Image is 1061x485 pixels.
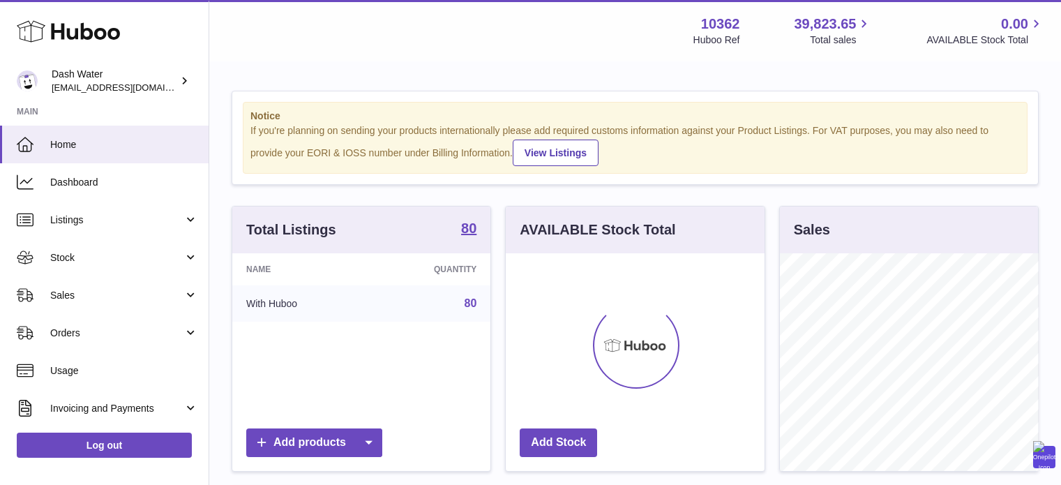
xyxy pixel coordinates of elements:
span: Dashboard [50,176,198,189]
span: Stock [50,251,183,264]
div: Dash Water [52,68,177,94]
span: 39,823.65 [794,15,856,33]
span: Home [50,138,198,151]
span: Invoicing and Payments [50,402,183,415]
img: bea@dash-water.com [17,70,38,91]
a: View Listings [513,140,599,166]
span: Orders [50,327,183,340]
span: Sales [50,289,183,302]
strong: Notice [250,110,1020,123]
strong: 80 [461,221,476,235]
a: 80 [461,221,476,238]
a: Add products [246,428,382,457]
span: 0.00 [1001,15,1028,33]
span: AVAILABLE Stock Total [926,33,1044,47]
a: 39,823.65 Total sales [794,15,872,47]
span: Listings [50,214,183,227]
strong: 10362 [701,15,740,33]
a: 0.00 AVAILABLE Stock Total [926,15,1044,47]
h3: Sales [794,221,830,239]
a: Add Stock [520,428,597,457]
a: 80 [465,297,477,309]
h3: AVAILABLE Stock Total [520,221,675,239]
span: [EMAIL_ADDRESS][DOMAIN_NAME] [52,82,205,93]
th: Quantity [368,253,490,285]
span: Total sales [810,33,872,47]
span: Usage [50,364,198,378]
th: Name [232,253,368,285]
div: Huboo Ref [693,33,740,47]
a: Log out [17,433,192,458]
div: If you're planning on sending your products internationally please add required customs informati... [250,124,1020,166]
h3: Total Listings [246,221,336,239]
td: With Huboo [232,285,368,322]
